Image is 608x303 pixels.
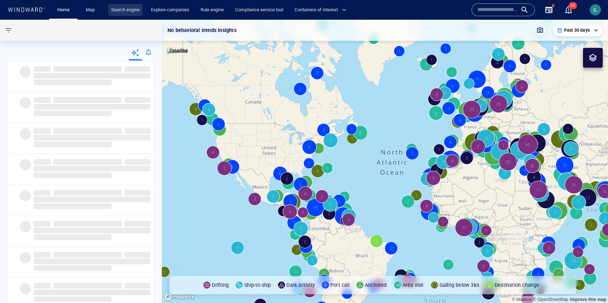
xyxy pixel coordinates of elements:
span: ‌ [34,190,51,196]
p: Anchored [365,281,387,289]
span: ‌ [34,73,150,78]
p: Drifting [212,281,229,289]
span: ‌ [53,252,122,258]
span: ‌ [53,128,122,134]
span: ‌ [53,159,122,165]
span: ‌ [34,290,150,295]
span: ‌ [53,190,122,196]
p: No behavioral trends insights [167,26,236,34]
a: Explore companies [148,4,192,16]
span: 25 [569,2,577,9]
span: ‌ [53,283,122,289]
span: ‌ [53,221,122,227]
span: ‌ [34,234,112,240]
span: ‌ [34,111,112,116]
span: ‌ [34,283,51,289]
span: ‌ [34,252,51,258]
span: ‌ [34,128,51,134]
p: Sailing below 3kn [439,281,479,289]
span: ‌ [34,66,51,72]
button: 25 [560,1,577,18]
span: ‌ [34,265,112,271]
span: ‌ [34,259,150,264]
a: OpenStreetMap [533,297,568,302]
span: Containers of interest [294,6,346,14]
a: Rule engine [198,4,227,16]
span: ‌ [125,97,150,103]
p: Ship-to-ship [244,281,271,289]
a: Mapbox [512,297,532,302]
a: Search engine [108,4,142,16]
span: ‌ [53,97,122,103]
span: ‌ [34,159,51,165]
span: ‌ [125,159,150,165]
span: ‌ [34,296,112,302]
button: Map [80,4,103,16]
span: ‌ [125,283,150,289]
span: IL [593,7,597,13]
span: ‌ [20,252,31,263]
span: ‌ [125,190,150,196]
span: ‌ [20,283,31,294]
span: ‌ [125,66,150,72]
span: ‌ [125,252,150,258]
span: ‌ [20,128,31,139]
button: Containers of interest [292,4,352,16]
span: ‌ [34,203,112,209]
a: Mapbox logo [164,293,195,301]
span: ‌ [34,141,112,147]
span: ‌ [20,159,31,170]
span: ‌ [34,228,150,233]
span: ‌ [53,66,122,72]
span: ‌ [34,104,150,109]
span: ‌ [34,172,112,178]
div: Notification center [564,6,573,14]
span: ‌ [20,66,31,77]
span: ‌ [34,221,51,227]
span: ‌ [34,166,150,171]
span: ‌ [20,221,31,232]
span: ‌ [34,135,150,140]
div: Past 30 days [557,27,598,33]
a: Map [83,4,100,16]
span: ‌ [125,128,150,134]
p: Dark activity [286,281,315,289]
a: Map feedback [570,297,606,302]
img: satellite [167,48,188,55]
span: ‌ [34,197,150,202]
p: Port call [330,281,349,289]
a: Home [55,4,72,16]
a: Compliance service tool [232,4,286,16]
p: Area visit [403,281,424,289]
canvas: Map [162,20,608,303]
span: ‌ [125,221,150,227]
span: ‌ [20,190,31,201]
p: Destination change [495,281,539,289]
span: ‌ [34,80,112,85]
span: ‌ [34,97,51,103]
p: Satellite [169,46,188,55]
button: Home [52,4,75,16]
span: ‌ [20,97,31,108]
button: IL [588,3,602,17]
p: Past 30 days [564,27,590,33]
